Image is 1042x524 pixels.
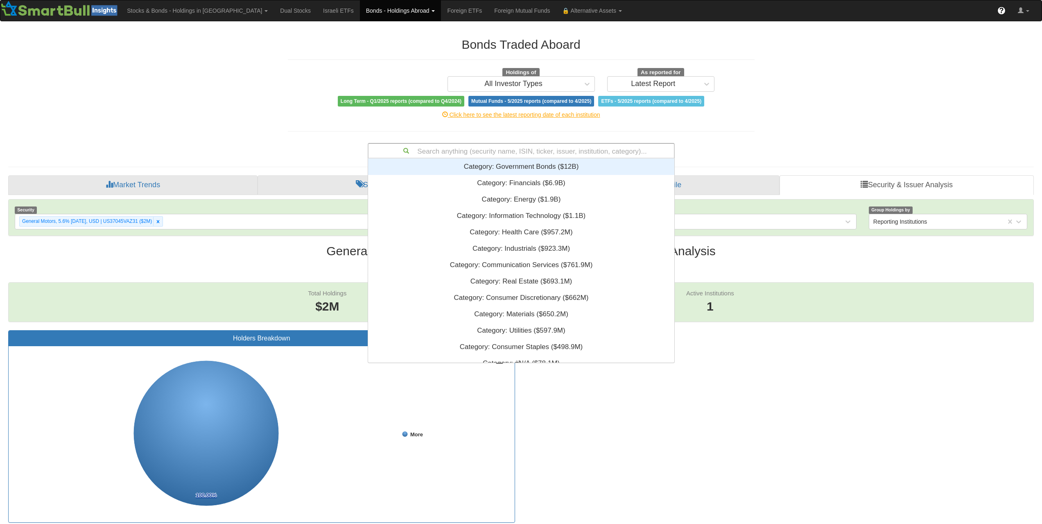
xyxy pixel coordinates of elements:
span: Holdings of [502,68,539,77]
tspan: 100.00% [196,492,217,498]
h2: General Motors, 5.6% [DATE], USD | US37045VAZ31 - Security Analysis [8,244,1034,258]
div: Click here to see the latest reporting date of each institution [282,111,761,119]
div: Category: ‎Industrials ‎($923.3M)‏ [368,240,674,257]
h3: Holders Breakdown [15,335,509,342]
div: General Motors, 5.6% [DATE], USD | US37045VAZ31 ($2M) [20,217,153,226]
a: Bonds - Holdings Abroad [360,0,441,21]
a: Foreign ETFs [441,0,488,21]
h2: Bonds Traded Aboard [288,38,755,51]
a: Security & Issuer Analysis [780,175,1034,195]
span: $2M [315,299,339,313]
div: Category: ‎Consumer Staples ‎($498.9M)‏ [368,339,674,355]
span: Total Holdings [308,290,346,297]
div: grid [368,159,674,404]
div: Category: ‎Materials ‎($650.2M)‏ [368,306,674,322]
div: Category: ‎Utilities ‎($597.9M)‏ [368,322,674,339]
span: ETFs - 5/2025 reports (compared to 4/2025) [598,96,704,107]
a: Foreign Mutual Funds [488,0,556,21]
span: Mutual Funds - 5/2025 reports (compared to 4/2025) [468,96,594,107]
a: 🔒 Alternative Assets [556,0,628,21]
a: ? [991,0,1012,21]
div: Category: ‎Energy ‎($1.9B)‏ [368,191,674,208]
a: Israeli ETFs [317,0,360,21]
a: Stocks & Bonds - Holdings in [GEOGRAPHIC_DATA] [121,0,274,21]
div: Category: ‎Communication Services ‎($761.9M)‏ [368,257,674,273]
span: Active Institutions [686,290,734,297]
div: Reporting Institutions [873,218,927,226]
h5: Issuer : [365,266,434,279]
a: Sector Breakdown [258,175,521,195]
span: As reported for [637,68,684,77]
tspan: More [410,431,423,438]
span: Group Holdings by [869,206,913,213]
img: Smartbull [0,0,121,17]
span: 1 [686,298,734,315]
div: Category: ‎#N/A ‎($78.1M)‏ [368,355,674,372]
div: Category: ‎Health Care ‎($957.2M)‏ [368,224,674,240]
div: Category: ‎Government Bonds ‎($12B)‏ [368,159,674,175]
div: All Investor Types [484,80,542,88]
div: Category: ‎Financials ‎($6.9B)‏ [368,175,674,191]
span: ? [999,7,1004,15]
div: Category: ‎Real Estate ‎($693.1M)‏ [368,273,674,290]
div: Latest Report [631,80,675,88]
span: Security [15,206,37,213]
div: Category: ‎Information Technology ‎($1.1B)‏ [368,208,674,224]
span: Long Term - Q1/2025 reports (compared to Q4/2024) [338,96,464,107]
a: Market Trends [8,175,258,195]
a: Dual Stocks [274,0,317,21]
div: Search anything (security name, ISIN, ticker, issuer, institution, category)... [368,144,674,158]
div: Category: ‎Consumer Discretionary ‎($662M)‏ [368,290,674,306]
